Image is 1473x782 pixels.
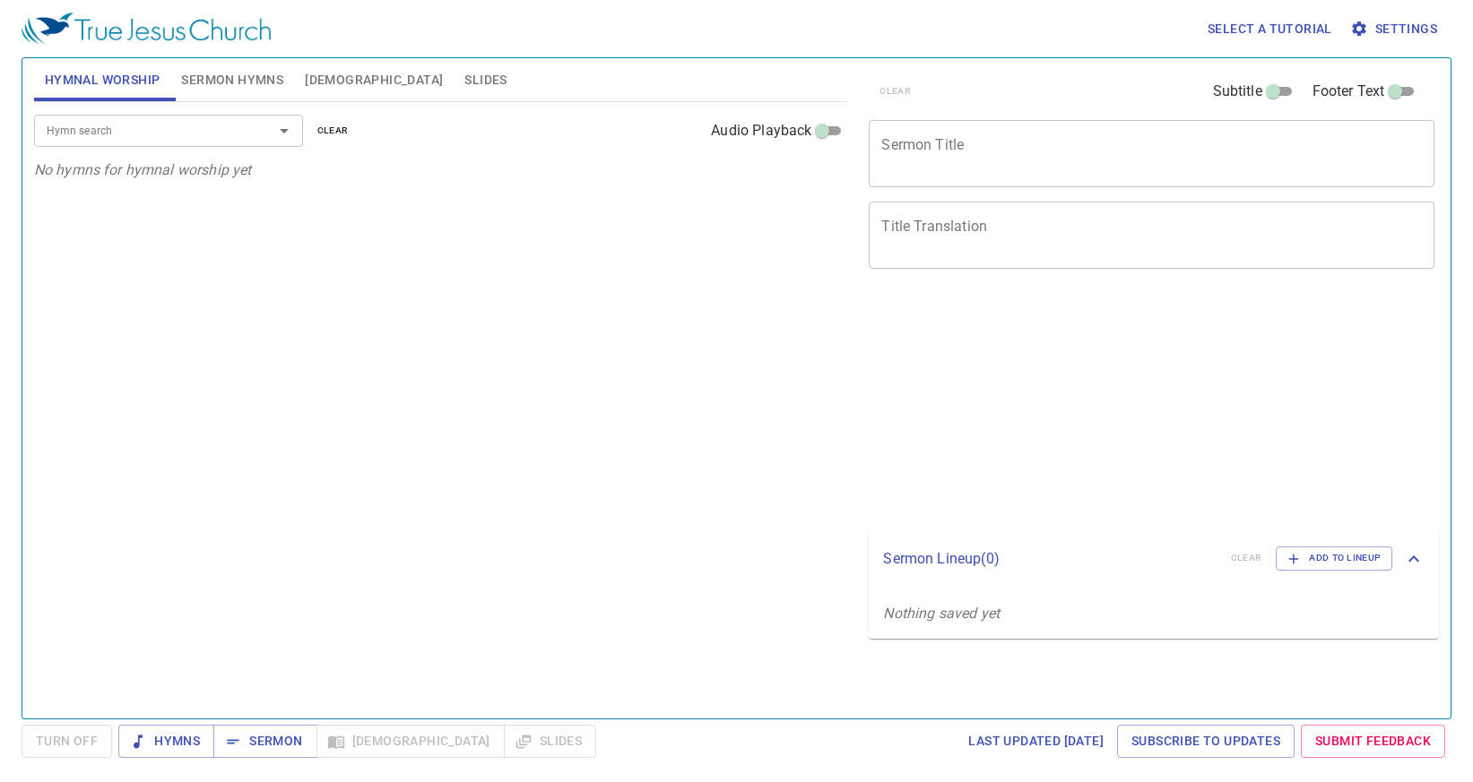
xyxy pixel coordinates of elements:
[961,725,1111,758] a: Last updated [DATE]
[1200,13,1339,46] button: Select a tutorial
[1213,81,1262,102] span: Subtitle
[305,69,443,91] span: [DEMOGRAPHIC_DATA]
[1287,550,1381,566] span: Add to Lineup
[1276,546,1392,570] button: Add to Lineup
[133,730,200,752] span: Hymns
[1347,13,1444,46] button: Settings
[968,730,1104,752] span: Last updated [DATE]
[317,123,349,139] span: clear
[1117,725,1295,758] a: Subscribe to Updates
[1315,730,1431,752] span: Submit Feedback
[1354,18,1437,40] span: Settings
[22,13,271,45] img: True Jesus Church
[45,69,160,91] span: Hymnal Worship
[862,288,1323,522] iframe: from-child
[869,528,1439,588] div: Sermon Lineup(0)clearAdd to Lineup
[1313,81,1385,102] span: Footer Text
[1131,730,1280,752] span: Subscribe to Updates
[883,605,1000,622] i: Nothing saved yet
[228,730,302,752] span: Sermon
[118,725,214,758] button: Hymns
[34,161,252,178] i: No hymns for hymnal worship yet
[272,118,297,143] button: Open
[883,548,1216,570] p: Sermon Lineup ( 0 )
[711,120,811,142] span: Audio Playback
[464,69,507,91] span: Slides
[307,120,360,142] button: clear
[213,725,316,758] button: Sermon
[1301,725,1445,758] a: Submit Feedback
[181,69,283,91] span: Sermon Hymns
[1208,18,1332,40] span: Select a tutorial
